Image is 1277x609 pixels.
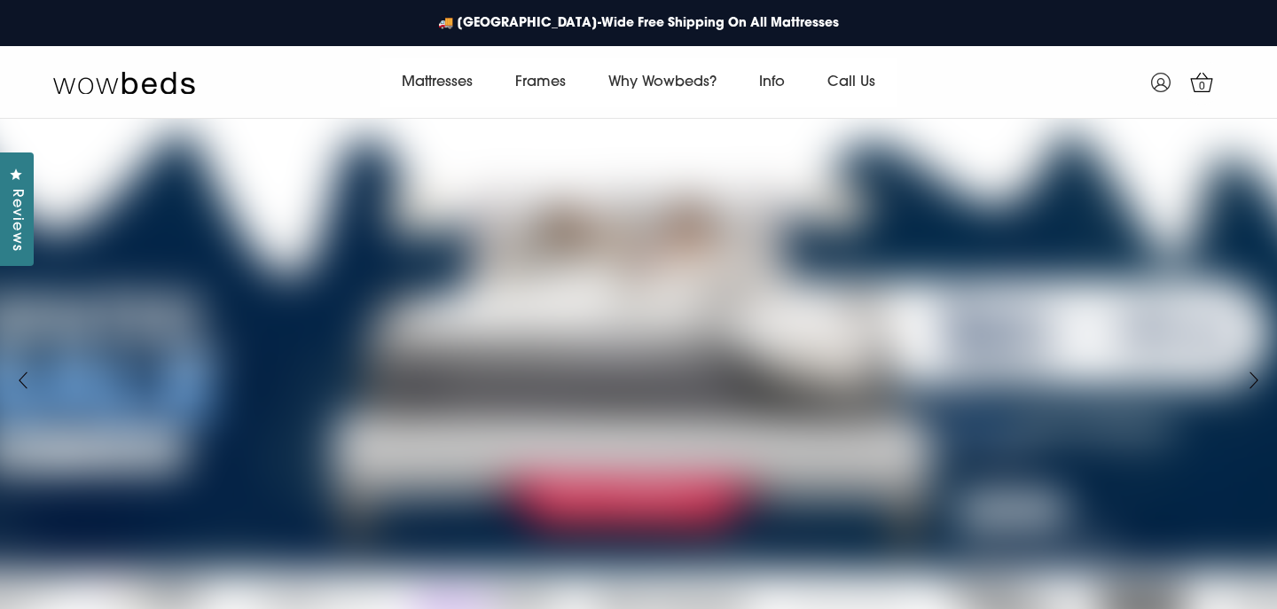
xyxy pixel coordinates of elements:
a: Info [738,58,806,107]
span: Reviews [4,189,27,252]
span: 0 [1194,78,1211,96]
a: 🚚 [GEOGRAPHIC_DATA]-Wide Free Shipping On All Mattresses [429,5,848,42]
img: Wow Beds Logo [53,70,195,95]
a: Frames [494,58,587,107]
a: Call Us [806,58,897,107]
a: Why Wowbeds? [587,58,738,107]
a: Mattresses [380,58,494,107]
a: 0 [1179,60,1224,105]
